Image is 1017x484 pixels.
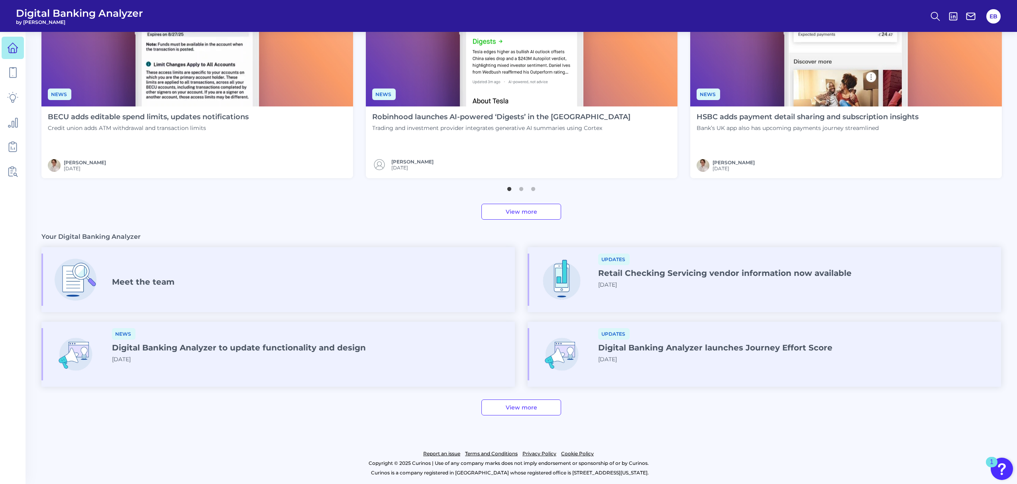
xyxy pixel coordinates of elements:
span: News [48,89,71,100]
h4: Digital Banking Analyzer launches Journey Effort Score [598,343,832,352]
button: Open Resource Center, 1 new notification [991,458,1013,480]
p: Copyright © 2025 Curinos | Use of any company marks does not imply endorsement or sponsorship of ... [39,458,978,468]
h3: Your Digital Banking Analyzer [41,232,141,241]
a: [PERSON_NAME] [713,159,755,165]
p: Trading and investment provider integrates generative AI summaries using Cortex [372,124,630,132]
span: News [697,89,720,100]
button: 3 [529,183,537,191]
span: [DATE] [112,356,131,363]
a: News [112,330,135,337]
div: 1 [990,462,993,472]
a: News [372,90,396,98]
a: [PERSON_NAME] [64,159,106,165]
img: Deep_Dive.png [49,254,102,306]
h4: Retail Checking Servicing vendor information now available [598,268,852,278]
span: [DATE] [598,356,617,363]
img: MIchael McCaw [697,159,709,172]
button: 1 [505,183,513,191]
span: [DATE] [598,281,617,288]
img: UI_Updates_-_New.png [49,328,102,380]
h4: BECU adds editable spend limits, updates notifications [48,113,249,122]
a: View more [481,399,561,415]
h4: Robinhood launches AI-powered ‘Digests’ in the [GEOGRAPHIC_DATA] [372,113,630,122]
a: Report an issue [423,449,460,458]
a: Cookie Policy [561,449,594,458]
p: Curinos is a company registered in [GEOGRAPHIC_DATA] whose registered office is [STREET_ADDRESS][... [41,468,978,478]
a: Updates [598,255,630,263]
p: Credit union adds ATM withdrawal and transaction limits [48,124,249,132]
h4: HSBC adds payment detail sharing and subscription insights [697,113,919,122]
button: EB [986,9,1001,24]
span: News [372,89,396,100]
img: UI_Updates_-_New.png [536,328,588,380]
span: [DATE] [391,165,434,171]
span: by [PERSON_NAME] [16,19,143,25]
a: [PERSON_NAME] [391,159,434,165]
h4: Meet the team [112,277,175,287]
img: Streamline_Mobile_-_New.png [536,254,588,306]
a: Updates [598,330,630,337]
span: [DATE] [713,165,755,171]
p: Bank’s UK app also has upcoming payments journey streamlined [697,124,919,132]
span: Updates [598,254,630,265]
a: News [697,90,720,98]
a: Terms and Conditions [465,449,518,458]
span: Digital Banking Analyzer [16,7,143,19]
a: Privacy Policy [522,449,556,458]
a: News [48,90,71,98]
h4: Digital Banking Analyzer to update functionality and design [112,343,366,352]
button: 2 [517,183,525,191]
a: View more [481,204,561,220]
img: MIchael McCaw [48,159,61,172]
span: News [112,328,135,340]
span: Updates [598,328,630,340]
span: [DATE] [64,165,106,171]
